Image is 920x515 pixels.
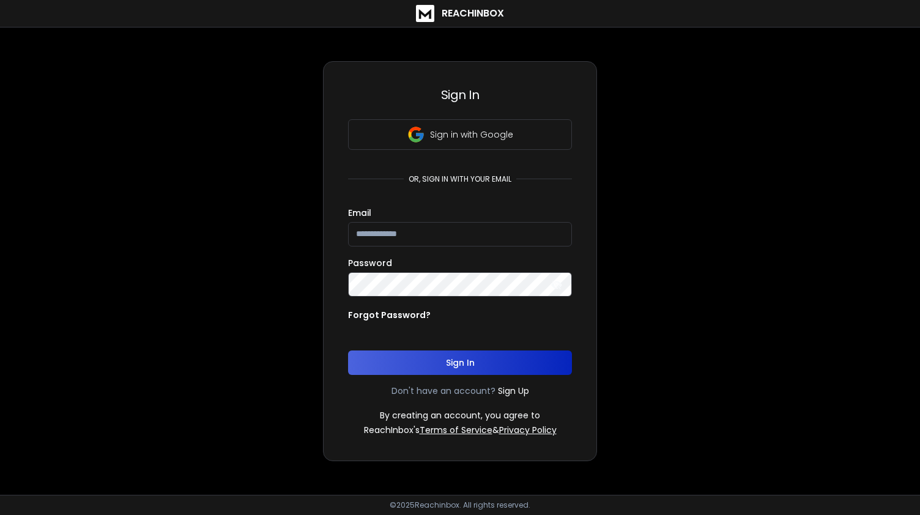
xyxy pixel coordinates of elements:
p: or, sign in with your email [404,174,516,184]
p: By creating an account, you agree to [380,409,540,421]
label: Email [348,209,371,217]
p: ReachInbox's & [364,424,557,436]
button: Sign In [348,350,572,375]
h1: ReachInbox [442,6,504,21]
p: © 2025 Reachinbox. All rights reserved. [390,500,530,510]
a: Privacy Policy [499,424,557,436]
p: Forgot Password? [348,309,431,321]
a: Terms of Service [420,424,492,436]
a: Sign Up [498,385,529,397]
p: Sign in with Google [430,128,513,141]
p: Don't have an account? [391,385,495,397]
h3: Sign In [348,86,572,103]
img: logo [416,5,434,22]
label: Password [348,259,392,267]
button: Sign in with Google [348,119,572,150]
a: ReachInbox [416,5,504,22]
